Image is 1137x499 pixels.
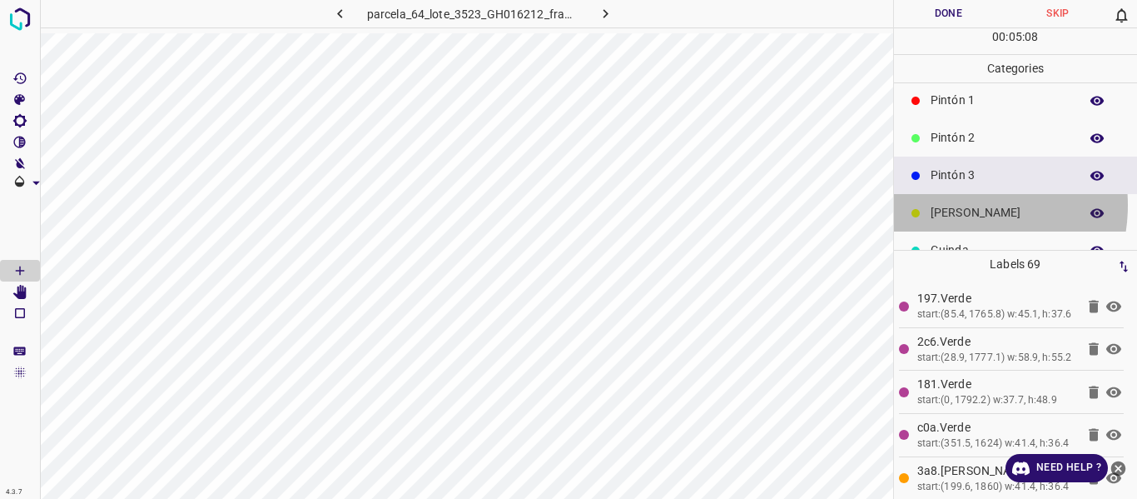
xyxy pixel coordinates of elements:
p: 197.Verde [917,290,1076,307]
div: start:(0, 1792.2) w:37.7, h:48.9 [917,393,1076,408]
div: : : [992,28,1038,54]
p: Guinda [931,242,1070,259]
div: start:(85.4, 1765.8) w:45.1, h:37.6 [917,307,1076,322]
p: Pintón 2 [931,129,1070,147]
p: 2c6.Verde [917,333,1076,351]
h6: parcela_64_lote_3523_GH016212_frame_00226_218651.jpg [367,4,579,27]
button: close-help [1108,454,1129,482]
p: c0a.Verde [917,419,1076,437]
p: 3a8.[PERSON_NAME] [917,462,1076,480]
p: 00 [992,28,1005,46]
div: start:(351.5, 1624) w:41.4, h:36.4 [917,437,1076,452]
img: logo [5,4,35,34]
p: [PERSON_NAME] [931,204,1070,222]
p: 05 [1009,28,1022,46]
p: Pintón 1 [931,92,1070,109]
div: start:(199.6, 1860) w:41.4, h:36.4 [917,480,1076,495]
a: Need Help ? [1005,454,1108,482]
p: Pintón 3 [931,167,1070,184]
div: start:(28.9, 1777.1) w:58.9, h:55.2 [917,351,1076,366]
div: 4.3.7 [2,486,27,499]
p: 08 [1025,28,1038,46]
p: Labels 69 [899,251,1133,278]
p: 181.Verde [917,376,1076,393]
